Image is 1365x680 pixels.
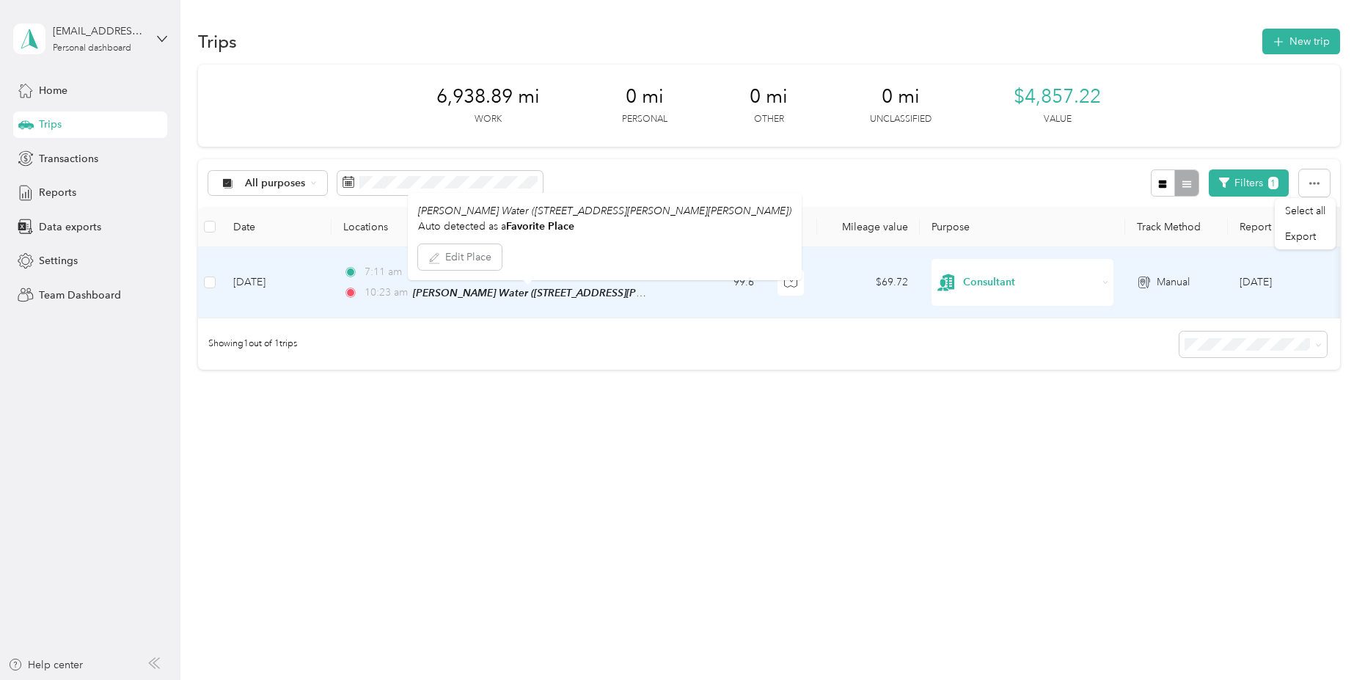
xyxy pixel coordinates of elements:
[245,178,306,189] span: All purposes
[53,23,144,39] div: [EMAIL_ADDRESS][DOMAIN_NAME]
[963,274,1097,290] span: Consultant
[8,657,83,673] button: Help center
[750,85,788,109] span: 0 mi
[1044,113,1072,126] p: Value
[1285,205,1325,217] span: Select all
[669,247,766,318] td: 99.6
[39,83,67,98] span: Home
[365,285,406,301] span: 10:23 am
[754,113,784,126] p: Other
[413,287,795,299] span: [PERSON_NAME] Water ([STREET_ADDRESS][PERSON_NAME][PERSON_NAME])
[475,113,502,126] p: Work
[506,220,574,233] strong: Favorite Place
[882,85,920,109] span: 0 mi
[870,113,932,126] p: Unclassified
[622,113,667,126] p: Personal
[53,44,131,53] div: Personal dashboard
[39,288,121,303] span: Team Dashboard
[39,117,62,132] span: Trips
[1283,598,1365,680] iframe: Everlance-gr Chat Button Frame
[39,151,98,167] span: Transactions
[332,207,669,247] th: Locations
[418,205,791,217] span: [PERSON_NAME] Water ([STREET_ADDRESS][PERSON_NAME][PERSON_NAME])
[198,34,237,49] h1: Trips
[39,219,101,235] span: Data exports
[1228,207,1361,247] th: Report
[418,244,502,270] button: Edit Place
[39,185,76,200] span: Reports
[365,264,406,280] span: 7:11 am
[222,207,332,247] th: Date
[1268,177,1278,189] span: 1
[1228,247,1361,318] td: Aug 2025
[198,337,297,351] span: Showing 1 out of 1 trips
[1285,230,1316,243] span: Export
[418,219,791,234] p: Auto detected as a
[1262,29,1340,54] button: New trip
[222,247,332,318] td: [DATE]
[1157,274,1190,290] span: Manual
[817,247,920,318] td: $69.72
[817,207,920,247] th: Mileage value
[39,253,78,268] span: Settings
[920,207,1125,247] th: Purpose
[436,85,540,109] span: 6,938.89 mi
[1209,169,1289,197] button: Filters1
[1014,85,1101,109] span: $4,857.22
[1125,207,1228,247] th: Track Method
[626,85,664,109] span: 0 mi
